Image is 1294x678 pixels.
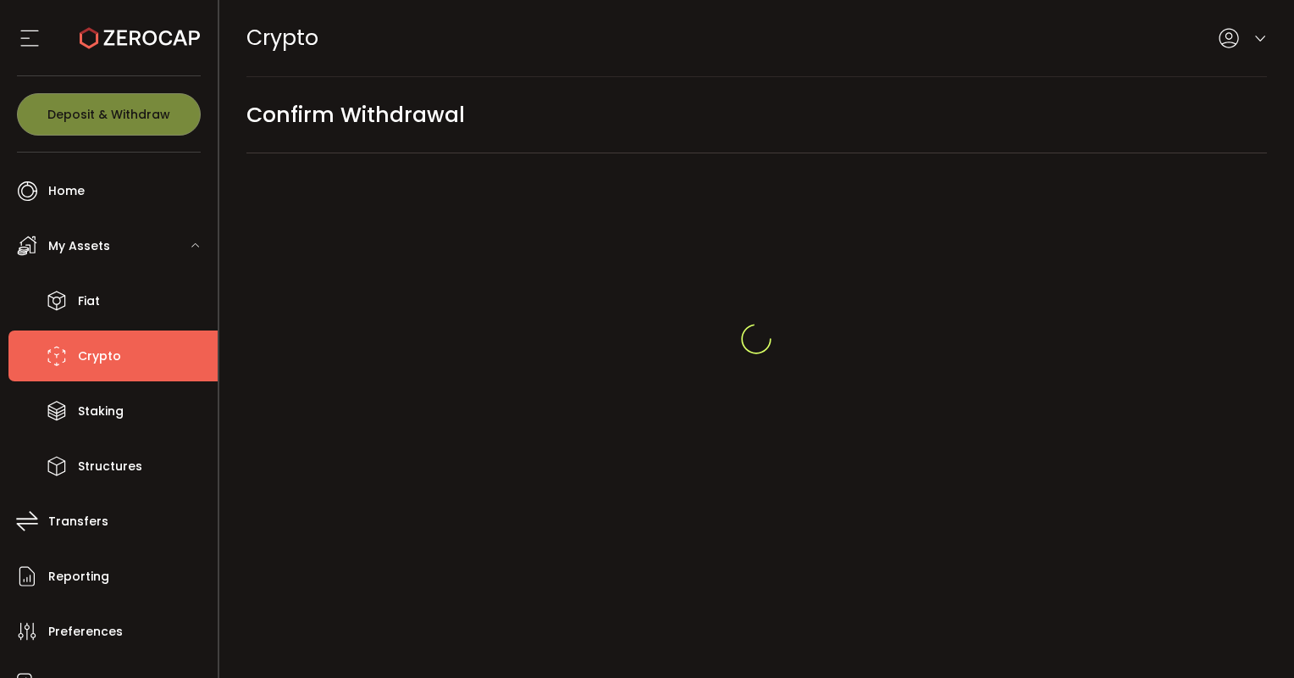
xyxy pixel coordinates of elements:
[48,564,109,589] span: Reporting
[48,620,123,644] span: Preferences
[17,93,201,136] button: Deposit & Withdraw
[78,454,142,479] span: Structures
[78,344,121,369] span: Crypto
[47,108,170,120] span: Deposit & Withdraw
[48,234,110,258] span: My Assets
[48,509,108,534] span: Transfers
[78,289,100,314] span: Fiat
[78,399,124,424] span: Staking
[48,179,85,203] span: Home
